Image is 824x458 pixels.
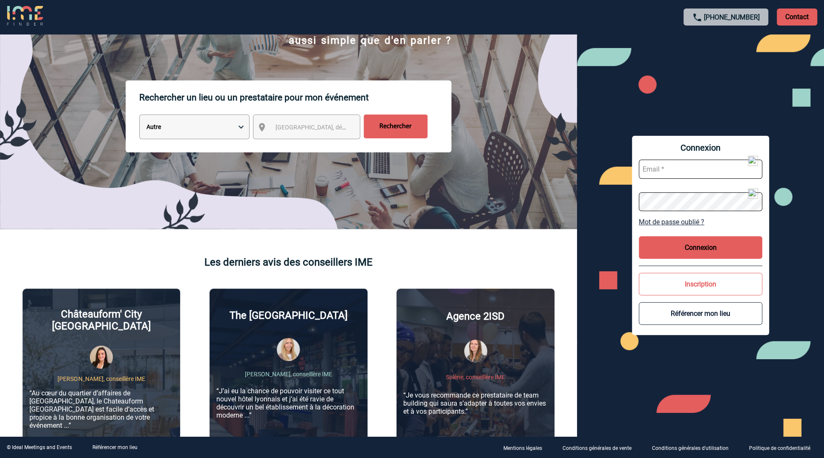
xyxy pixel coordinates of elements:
[364,114,428,138] input: Rechercher
[777,9,817,26] p: Contact
[748,189,758,199] img: npw-badge-icon.svg
[645,444,742,452] a: Conditions générales d'utilisation
[216,387,361,419] p: “J’ai eu la chance de pouvoir visiter ce tout nouvel hôtel lyonnais et j’ai été ravie de découvri...
[652,445,729,451] p: Conditions générales d'utilisation
[563,445,632,451] p: Conditions générales de vente
[749,445,810,451] p: Politique de confidentialité
[639,160,762,179] input: Email *
[503,445,542,451] p: Mentions légales
[748,156,758,166] img: npw-badge-icon.svg
[639,218,762,226] a: Mot de passe oublié ?
[639,143,762,153] span: Connexion
[497,444,556,452] a: Mentions légales
[7,444,72,450] div: © Ideal Meetings and Events
[446,310,505,322] p: Agence 2ISD
[403,391,548,415] p: “Je vous recommande ce prestataire de team building qui saura s’adapter à toutes vos envies et à ...
[639,236,762,259] button: Connexion
[639,273,762,295] button: Inscription
[92,444,138,450] a: Référencer mon lieu
[276,124,394,131] span: [GEOGRAPHIC_DATA], département, région...
[29,389,174,429] p: “Au cœur du quartier d’affaires de [GEOGRAPHIC_DATA], le Chateauform [GEOGRAPHIC_DATA] est facile...
[29,308,174,332] p: Châteauform' City [GEOGRAPHIC_DATA]
[556,444,645,452] a: Conditions générales de vente
[742,444,824,452] a: Politique de confidentialité
[692,12,702,23] img: call-24-px.png
[230,309,347,321] p: The [GEOGRAPHIC_DATA]
[139,80,451,114] p: Rechercher un lieu ou un prestataire pour mon événement
[446,374,505,381] p: Solène, conseillère IME
[245,371,332,378] p: [PERSON_NAME], conseillère IME
[57,375,145,382] p: [PERSON_NAME], conseillère IME
[704,13,760,21] a: [PHONE_NUMBER]
[639,302,762,325] button: Référencer mon lieu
